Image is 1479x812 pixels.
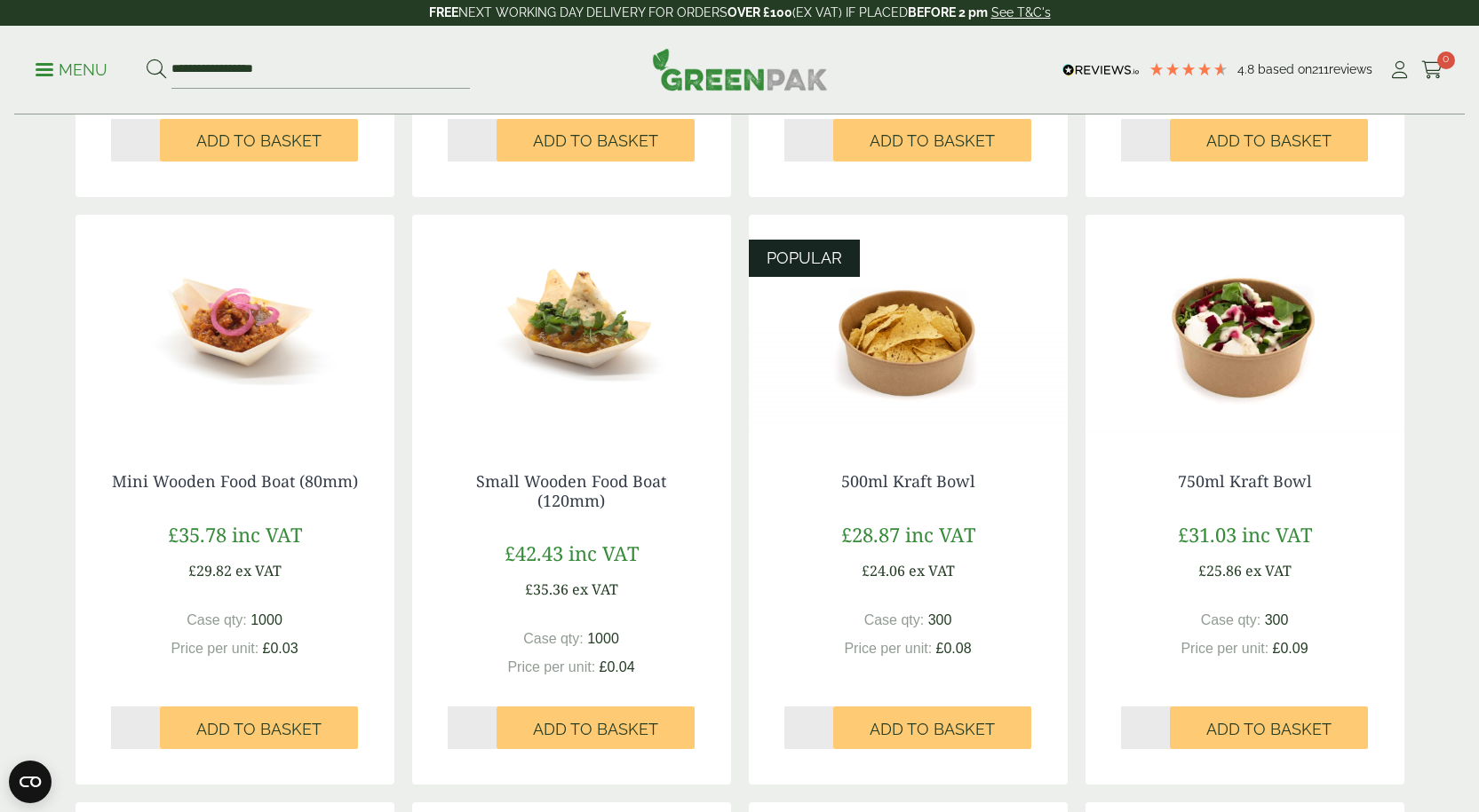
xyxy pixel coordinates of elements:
strong: BEFORE 2 pm [908,5,988,20]
a: 500ml Kraft Bowl [841,470,975,492]
span: Add to Basket [870,131,995,151]
span: ex VAT [909,561,955,580]
span: £24.06 [862,561,905,580]
span: ex VAT [572,579,618,599]
img: GreenPak Supplies [652,48,828,91]
img: Mini Wooden Boat 80mm with food contents 2920004AA [76,215,394,437]
span: Case qty: [864,612,925,627]
span: Price per unit: [844,641,932,656]
span: 211 [1312,62,1329,76]
button: Add to Basket [833,119,1031,162]
span: 0 [1437,51,1455,69]
strong: FREE [429,5,458,20]
span: inc VAT [232,521,302,548]
button: Add to Basket [1170,706,1368,749]
a: Menu [36,59,107,77]
a: See T&C's [991,5,1051,20]
i: Cart [1421,61,1443,79]
a: Mini Wooden Food Boat (80mm) [112,470,358,492]
span: ex VAT [1245,561,1292,580]
span: £0.08 [936,641,972,656]
span: inc VAT [569,540,639,566]
button: Add to Basket [833,706,1031,749]
button: Add to Basket [497,119,695,162]
span: Add to Basket [533,720,658,739]
img: Kraft Bowl 500ml with Nachos [749,215,1068,437]
span: Price per unit: [171,641,258,656]
img: Kraft Bowl 750ml with Goats Cheese Salad Open [1085,215,1404,437]
span: £0.09 [1273,641,1308,656]
button: Open CMP widget [9,761,52,803]
span: inc VAT [905,521,975,548]
span: Add to Basket [1206,131,1332,151]
button: Add to Basket [160,119,358,162]
a: Small Wooden Food Boat (120mm) [476,470,666,511]
strong: OVER £100 [728,5,792,20]
button: Add to Basket [497,706,695,749]
span: Price per unit: [1181,641,1268,656]
span: 4.8 [1237,62,1258,76]
span: Based on [1258,62,1312,76]
img: REVIEWS.io [1062,64,1140,76]
span: 300 [928,612,952,627]
img: Small Wooden Boat 120mm with food contents V2 2920004AB [412,215,731,437]
span: Case qty: [1201,612,1261,627]
span: 300 [1265,612,1289,627]
span: £28.87 [841,521,900,548]
span: ex VAT [235,561,282,580]
span: Add to Basket [1206,720,1332,739]
span: £35.78 [168,521,227,548]
span: Add to Basket [196,720,322,739]
span: 1000 [250,612,282,627]
button: Add to Basket [1170,119,1368,162]
a: 0 [1421,57,1443,83]
span: Case qty: [187,612,247,627]
span: Price per unit: [507,659,595,674]
span: Add to Basket [533,131,658,151]
i: My Account [1388,61,1411,79]
span: £35.36 [525,579,569,599]
span: £0.03 [263,641,298,656]
span: £42.43 [505,540,563,566]
p: Menu [36,59,107,81]
span: £0.04 [600,659,635,674]
span: £25.86 [1198,561,1242,580]
span: Add to Basket [196,131,322,151]
span: £29.82 [188,561,232,580]
span: POPULAR [767,248,842,267]
span: Case qty: [523,631,584,646]
span: 1000 [587,631,619,646]
span: £31.03 [1178,521,1236,548]
span: Add to Basket [870,720,995,739]
button: Add to Basket [160,706,358,749]
span: reviews [1329,62,1372,76]
span: inc VAT [1242,521,1312,548]
div: 4.79 Stars [1149,61,1229,77]
a: 750ml Kraft Bowl [1178,470,1312,492]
